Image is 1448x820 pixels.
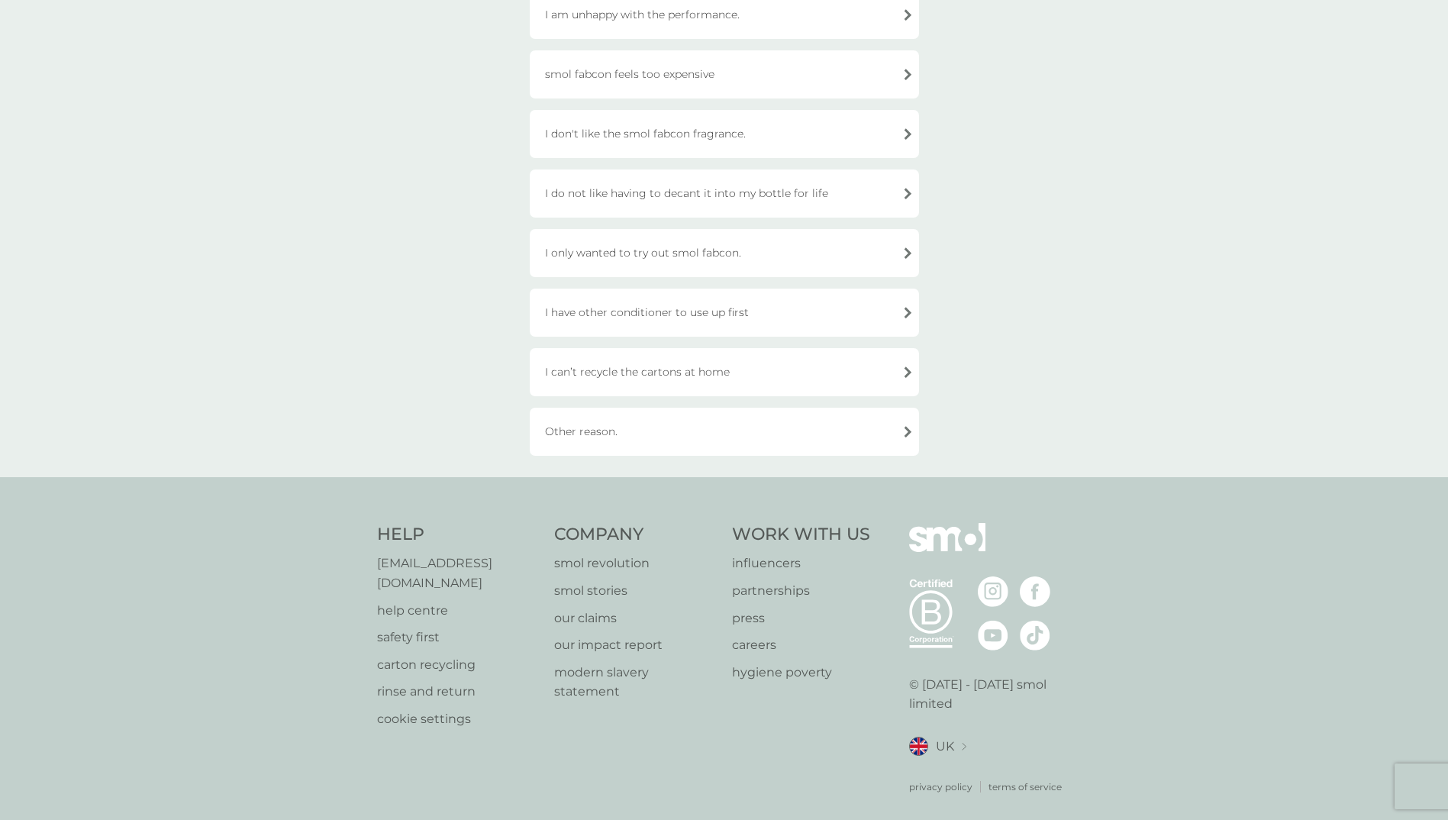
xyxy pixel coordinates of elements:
[732,554,870,573] a: influencers
[530,348,919,396] div: I can’t recycle the cartons at home
[554,635,717,655] a: our impact report
[530,289,919,337] div: I have other conditioner to use up first
[530,408,919,456] div: Other reason.
[936,737,954,757] span: UK
[377,682,540,702] a: rinse and return
[988,780,1062,794] a: terms of service
[909,523,985,575] img: smol
[530,110,919,158] div: I don't like the smol fabcon fragrance.
[978,576,1008,607] img: visit the smol Instagram page
[530,229,919,277] div: I only wanted to try out smol fabcon.
[1020,620,1050,651] img: visit the smol Tiktok page
[554,663,717,702] a: modern slavery statement
[732,523,870,547] h4: Work With Us
[554,554,717,573] a: smol revolution
[909,737,928,756] img: UK flag
[554,609,717,628] a: our claims
[377,554,540,592] a: [EMAIL_ADDRESS][DOMAIN_NAME]
[377,601,540,621] a: help centre
[909,780,972,794] a: privacy policy
[1020,576,1050,607] img: visit the smol Facebook page
[978,620,1008,651] img: visit the smol Youtube page
[732,635,870,655] a: careers
[732,663,870,683] a: hygiene poverty
[554,581,717,601] a: smol stories
[732,609,870,628] a: press
[377,709,540,729] a: cookie settings
[377,655,540,675] a: carton recycling
[377,628,540,647] a: safety first
[530,169,919,218] div: I do not like having to decant it into my bottle for life
[554,523,717,547] h4: Company
[377,523,540,547] h4: Help
[732,581,870,601] a: partnerships
[909,675,1072,714] p: © [DATE] - [DATE] smol limited
[530,50,919,98] div: smol fabcon feels too expensive
[962,743,966,751] img: select a new location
